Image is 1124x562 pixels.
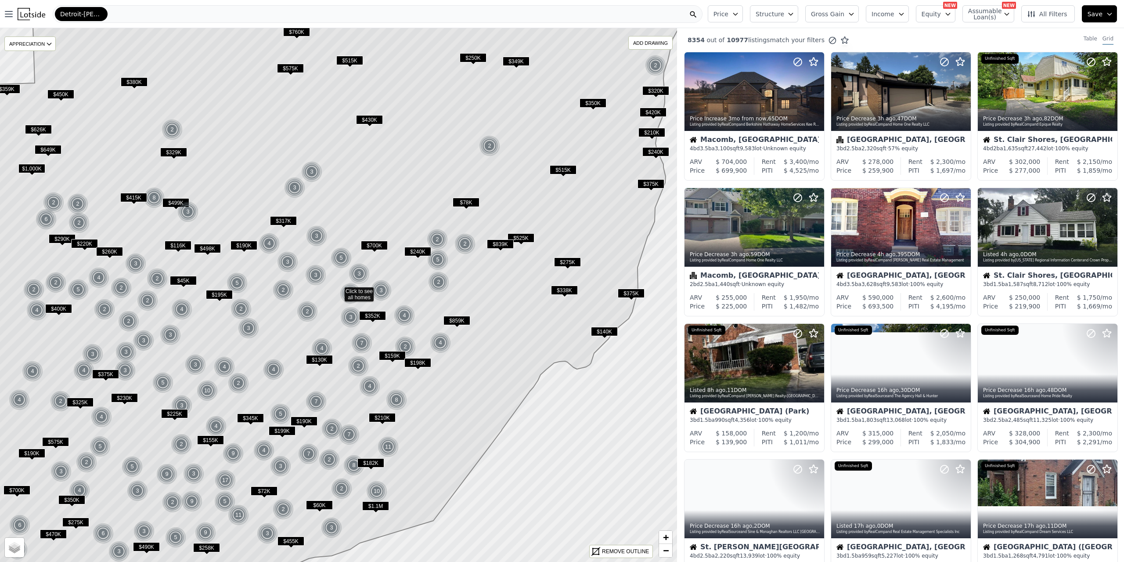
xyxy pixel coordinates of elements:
span: $317K [270,216,297,225]
span: $859K [443,316,470,325]
div: $626K [25,125,52,138]
img: Lotside [18,8,45,20]
div: $220K [71,239,98,252]
div: Rent [1055,157,1069,166]
span: $ 1,482 [784,303,807,310]
div: 2 [111,277,132,298]
div: 2 [427,229,448,250]
div: 4 [88,267,109,288]
div: Listing provided by RealComp and Berkshire Hathaway HomeServices Kee Realty Washin [690,122,820,127]
div: $320K [642,86,669,99]
button: Structure [750,5,798,22]
img: g1.png [331,247,352,268]
span: Save [1088,10,1102,18]
img: g1.png [277,251,299,272]
span: $375K [638,179,664,189]
div: 5 [427,249,448,270]
div: $329K [160,148,187,160]
button: Equity [916,5,955,22]
span: $352K [359,311,386,320]
span: $839K [487,239,514,249]
img: g1.png [297,301,318,322]
img: g1.png [306,225,328,247]
img: g1.png [43,192,65,213]
img: g1.png [340,283,361,304]
div: $240K [404,247,431,260]
img: g1.png [259,233,280,254]
span: $116K [165,241,191,250]
span: $498K [194,244,221,253]
span: $ 255,000 [716,294,747,301]
div: $649K [35,145,61,158]
span: $250K [460,53,486,62]
span: $78K [453,198,479,207]
div: /mo [776,157,819,166]
span: $349K [503,57,530,66]
span: $380K [121,77,148,87]
span: $190K [231,241,257,250]
div: 4 bd 3.5 ba sqft lot · 100% equity [836,281,965,288]
div: $78K [453,198,479,210]
div: 4 bd 3.5 ba sqft lot · Unknown equity [690,145,819,152]
div: PITI [762,302,773,311]
span: $ 2,300 [930,158,954,165]
div: 3 [301,161,322,182]
a: Price Decrease 3h ago,59DOMListing provided byRealCompand Home One Realty LLCCondominiumMacomb, [... [684,188,824,316]
span: $320K [642,86,669,95]
div: Rent [908,157,922,166]
span: $ 2,150 [1077,158,1100,165]
div: $317K [270,216,297,229]
a: Price Decrease 3h ago,82DOMListing provided byRealCompand Epique RealtyUnfinished SqftHouseSt. Cl... [977,52,1117,181]
img: g1.png [68,279,89,300]
div: 5 [68,279,89,300]
div: 4 [394,305,415,326]
div: 2 [45,272,66,293]
img: g1.png [227,272,248,294]
span: All Filters [1027,10,1067,18]
div: $498K [194,244,221,257]
div: /mo [1066,166,1112,175]
div: 2 [67,193,88,214]
div: Listing provided by RealComp and Epique Realty [983,122,1113,127]
span: $275K [554,257,581,267]
span: Price [713,10,728,18]
div: 3 [177,201,198,222]
span: $420K [640,108,666,117]
div: 2 [118,311,139,332]
div: Price [836,302,851,311]
div: Price Decrease , 395 DOM [836,251,966,258]
div: [GEOGRAPHIC_DATA], [GEOGRAPHIC_DATA] [836,272,965,281]
span: $430K [356,115,383,124]
div: 2 [43,192,64,213]
img: g1.png [394,305,415,326]
div: $499K [162,198,189,211]
button: Assumable Loan(s) [962,5,1014,22]
div: $450K [47,90,74,102]
span: $ 259,900 [862,167,893,174]
img: g1.png [94,299,115,320]
div: 2 [147,268,168,289]
span: $ 699,900 [716,167,747,174]
span: $375K [618,289,645,298]
div: Rent [1055,293,1069,302]
div: /mo [919,302,965,311]
img: g1.png [171,299,193,320]
img: g1.png [645,55,666,76]
div: 2 [23,279,44,300]
div: $400K [45,304,72,317]
img: g1.png [147,268,168,289]
img: g1.png [162,119,183,140]
button: Price [708,5,743,22]
img: House [836,272,843,279]
div: $575K [277,64,304,76]
span: $ 1,950 [784,294,807,301]
div: $375K [638,179,664,192]
span: $415K [120,193,147,202]
div: Rent [762,293,776,302]
img: Condominium [690,272,697,279]
span: $ 1,669 [1077,303,1100,310]
div: $260K [96,247,123,260]
span: 1,440 [715,281,730,287]
span: 1,635 [1003,145,1018,152]
img: g1.png [273,279,294,301]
